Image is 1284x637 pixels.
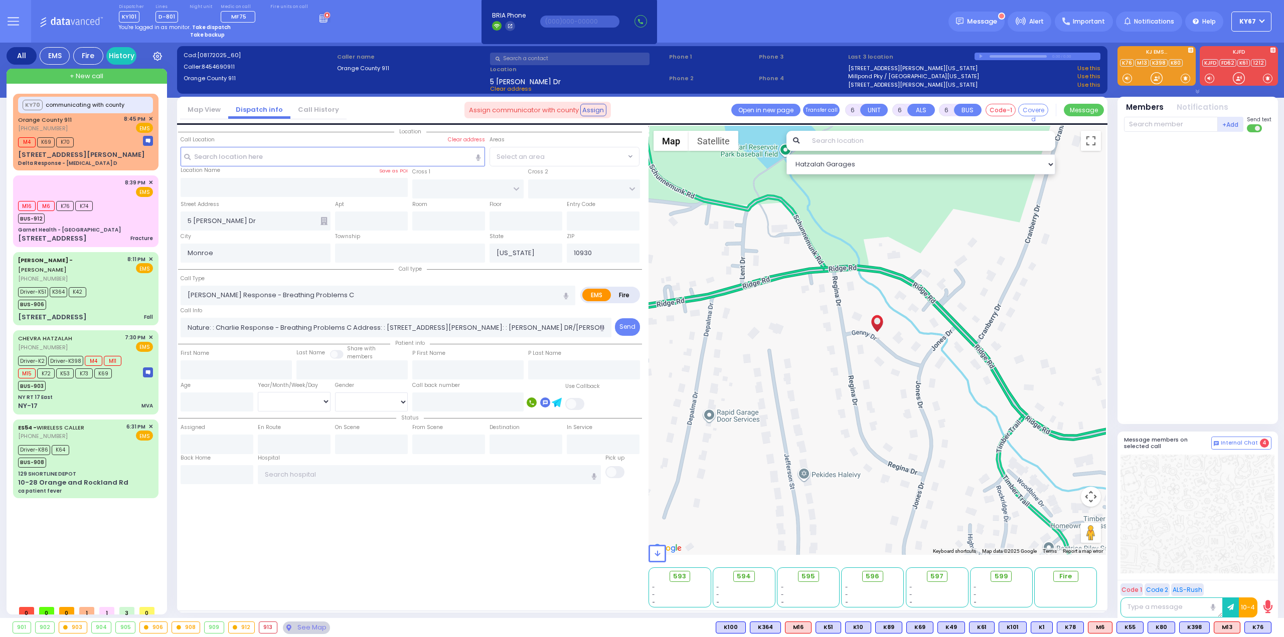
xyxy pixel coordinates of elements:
[99,607,114,614] span: 1
[490,53,650,65] input: Search a contact
[231,13,246,21] span: MF75
[1057,621,1084,633] div: K78
[136,123,153,133] span: EMS
[750,621,781,633] div: BLS
[716,583,719,591] span: -
[689,131,738,151] button: Show satellite imagery
[18,401,38,411] div: NY-17
[845,583,848,591] span: -
[848,72,979,81] a: Millpond Pky / [GEOGRAPHIC_DATA][US_STATE]
[999,621,1027,633] div: BLS
[848,53,975,61] label: Last 3 location
[18,124,68,132] span: [PHONE_NUMBER]
[737,571,751,581] span: 594
[1120,583,1143,596] button: Code 1
[731,104,800,116] a: Open in new page
[36,622,55,633] div: 902
[394,128,426,135] span: Location
[13,622,31,633] div: 901
[379,167,408,174] label: Save as POI
[18,300,46,310] span: BUS-906
[18,275,68,283] span: [PHONE_NUMBER]
[290,105,347,114] a: Call History
[40,47,70,65] div: EMS
[986,104,1016,116] button: Code-1
[412,168,430,176] label: Cross 1
[75,368,93,378] span: K73
[1237,59,1250,67] a: K61
[652,583,655,591] span: -
[190,4,212,10] label: Night unit
[848,81,978,89] a: [STREET_ADDRESS][PERSON_NAME][US_STATE]
[1179,621,1210,633] div: BLS
[490,200,502,208] label: Floor
[845,621,871,633] div: BLS
[18,423,84,432] a: WIRELESS CALLER
[803,104,840,116] button: Transfer call
[974,583,977,591] span: -
[716,591,719,598] span: -
[181,349,209,357] label: First Name
[18,487,62,495] div: ca patient fever
[18,334,72,342] a: CHEVRA HATZALAH
[652,591,655,598] span: -
[148,333,153,342] span: ✕
[1088,621,1112,633] div: M6
[126,423,145,431] span: 6:31 PM
[228,105,290,114] a: Dispatch info
[143,367,153,377] img: message-box.svg
[396,414,424,421] span: Status
[412,381,460,389] label: Call back number
[490,65,666,74] label: Location
[759,53,845,61] span: Phone 3
[781,591,784,598] span: -
[181,454,211,462] label: Back Home
[18,287,48,297] span: Driver-K51
[567,233,574,241] label: ZIP
[37,137,55,147] span: K69
[18,150,145,160] div: [STREET_ADDRESS][PERSON_NAME]
[184,74,334,83] label: Orange County 911
[448,136,485,144] label: Clear address
[94,368,112,378] span: K69
[750,621,781,633] div: K364
[1150,59,1168,67] a: K398
[258,454,280,462] label: Hospital
[184,63,334,71] label: Caller:
[1148,621,1175,633] div: K80
[75,201,93,211] span: K74
[1214,621,1240,633] div: M13
[1244,621,1271,633] div: K76
[1116,621,1144,633] div: K55
[119,4,144,10] label: Dispatcher
[181,200,219,208] label: Street Address
[669,53,755,61] span: Phone 1
[1214,441,1219,446] img: comment-alt.png
[860,104,888,116] button: UNIT
[144,313,153,321] div: Fall
[759,74,845,83] span: Phone 4
[716,621,746,633] div: BLS
[18,116,72,124] a: Orange County 911
[18,393,53,401] div: NY RT 17 East
[937,621,965,633] div: K49
[148,115,153,123] span: ✕
[1218,117,1244,132] button: +Add
[937,621,965,633] div: BLS
[1018,104,1048,116] button: Covered
[1169,59,1183,67] a: K80
[141,402,153,409] div: MVA
[528,168,548,176] label: Cross 2
[1221,440,1258,447] span: Internal Chat
[155,11,178,23] span: D-801
[781,583,784,591] span: -
[1202,17,1216,26] span: Help
[956,18,964,25] img: message.svg
[1077,64,1100,73] a: Use this
[125,334,145,341] span: 7:30 PM
[125,179,145,186] span: 8:39 PM
[781,598,784,606] span: -
[18,356,47,366] span: Driver-K2
[258,465,601,484] input: Search hospital
[18,159,117,167] div: Delta Response - [MEDICAL_DATA] D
